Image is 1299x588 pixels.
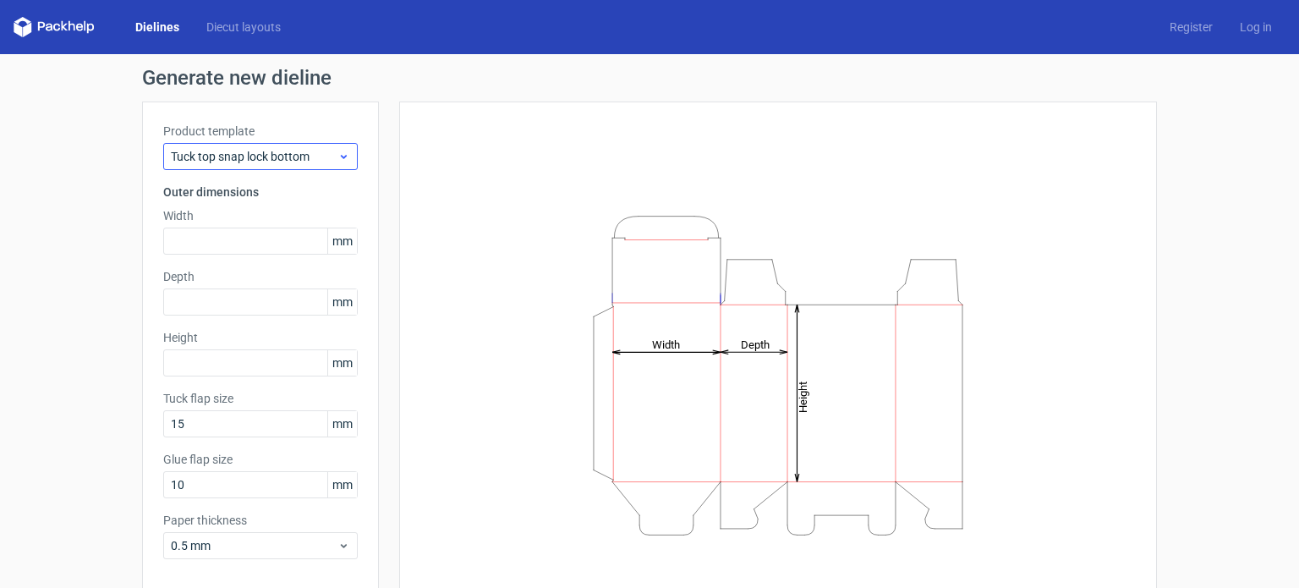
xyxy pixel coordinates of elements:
a: Dielines [122,19,193,36]
label: Depth [163,268,358,285]
a: Diecut layouts [193,19,294,36]
tspan: Height [797,381,809,412]
span: 0.5 mm [171,537,337,554]
tspan: Depth [741,338,770,350]
span: mm [327,350,357,376]
span: Tuck top snap lock bottom [171,148,337,165]
a: Register [1156,19,1226,36]
h1: Generate new dieline [142,68,1157,88]
label: Glue flap size [163,451,358,468]
h3: Outer dimensions [163,184,358,201]
label: Paper thickness [163,512,358,529]
label: Height [163,329,358,346]
span: mm [327,289,357,315]
span: mm [327,228,357,254]
a: Log in [1226,19,1285,36]
tspan: Width [652,338,680,350]
label: Width [163,207,358,224]
span: mm [327,472,357,497]
label: Tuck flap size [163,390,358,407]
label: Product template [163,123,358,140]
span: mm [327,411,357,437]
